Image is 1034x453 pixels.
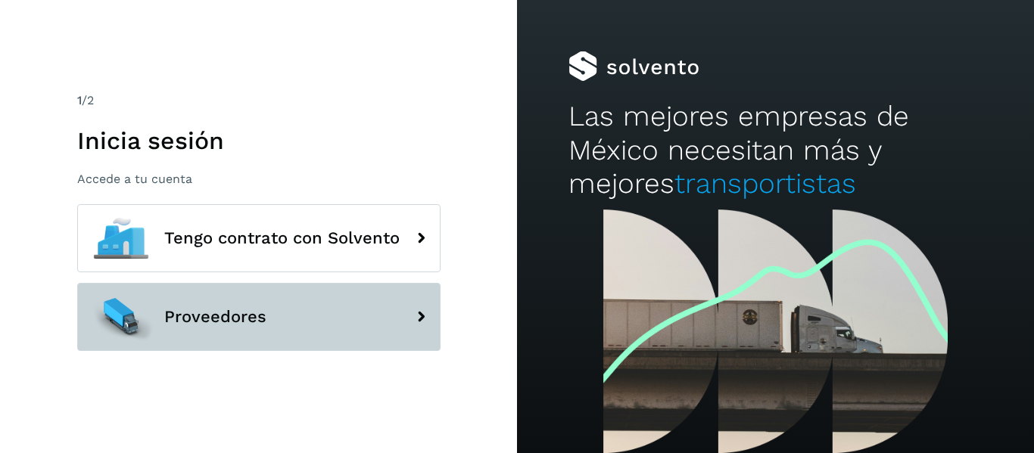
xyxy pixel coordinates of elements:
[77,283,441,351] button: Proveedores
[77,126,441,155] h1: Inicia sesión
[77,93,82,107] span: 1
[164,229,400,247] span: Tengo contrato con Solvento
[674,167,856,200] span: transportistas
[77,172,441,186] p: Accede a tu cuenta
[164,308,266,326] span: Proveedores
[77,204,441,272] button: Tengo contrato con Solvento
[77,92,441,110] div: /2
[568,100,982,200] h2: Las mejores empresas de México necesitan más y mejores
